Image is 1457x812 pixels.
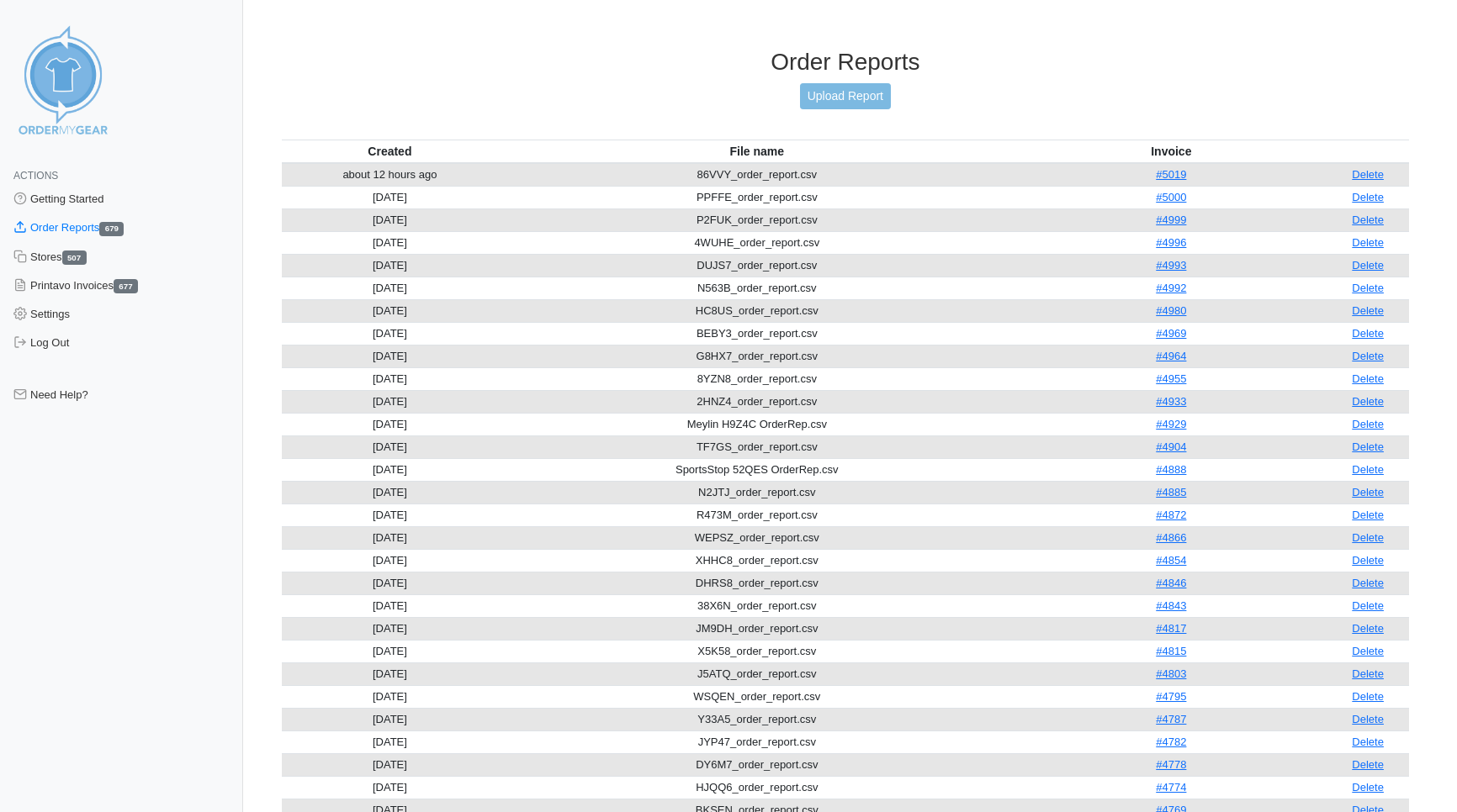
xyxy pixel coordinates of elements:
a: Delete [1352,214,1384,226]
td: [DATE] [282,504,498,526]
a: Delete [1352,554,1384,567]
a: Delete [1352,191,1384,203]
a: #4815 [1156,645,1186,657]
a: Delete [1352,236,1384,249]
td: [DATE] [282,254,498,277]
td: 8YZN8_order_report.csv [498,367,1015,390]
td: N2JTJ_order_report.csv [498,481,1015,504]
td: [DATE] [282,390,498,413]
td: JYP47_order_report.csv [498,730,1015,753]
td: [DATE] [282,753,498,776]
a: Delete [1352,372,1384,385]
td: 2HNZ4_order_report.csv [498,390,1015,413]
td: WSQEN_order_report.csv [498,685,1015,708]
td: [DATE] [282,685,498,708]
td: 38X6N_order_report.csv [498,594,1015,617]
td: G8HX7_order_report.csv [498,345,1015,367]
a: Delete [1352,667,1384,680]
a: Delete [1352,736,1384,748]
td: DY6M7_order_report.csv [498,753,1015,776]
td: P2FUK_order_report.csv [498,208,1015,231]
a: #4904 [1156,440,1186,453]
a: Delete [1352,418,1384,430]
a: #5000 [1156,191,1186,203]
a: #4964 [1156,350,1186,362]
td: [DATE] [282,572,498,594]
span: 507 [62,250,87,265]
td: N563B_order_report.csv [498,277,1015,299]
a: Delete [1352,781,1384,794]
td: WEPSZ_order_report.csv [498,526,1015,549]
a: Delete [1352,282,1384,294]
a: #4996 [1156,236,1186,249]
span: 677 [114,279,138,293]
td: [DATE] [282,299,498,322]
a: #4993 [1156,259,1186,272]
a: #5019 [1156,168,1186,181]
td: BEBY3_order_report.csv [498,322,1015,345]
h3: Order Reports [282,48,1409,76]
a: Delete [1352,440,1384,453]
a: #4846 [1156,577,1186,589]
td: [DATE] [282,458,498,481]
td: HC8US_order_report.csv [498,299,1015,322]
a: #4787 [1156,713,1186,725]
span: 679 [99,222,124,236]
a: Delete [1352,509,1384,521]
td: 4WUHE_order_report.csv [498,231,1015,254]
td: [DATE] [282,730,498,753]
td: [DATE] [282,345,498,367]
a: #4782 [1156,736,1186,748]
a: Delete [1352,713,1384,725]
td: [DATE] [282,776,498,799]
td: 86VVY_order_report.csv [498,163,1015,187]
a: Delete [1352,577,1384,589]
td: [DATE] [282,186,498,208]
th: Invoice [1015,140,1327,163]
td: [DATE] [282,367,498,390]
a: #4888 [1156,463,1186,476]
a: #4992 [1156,282,1186,294]
a: #4778 [1156,758,1186,771]
td: J5ATQ_order_report.csv [498,662,1015,685]
td: PPFFE_order_report.csv [498,186,1015,208]
td: [DATE] [282,549,498,572]
td: HJQQ6_order_report.csv [498,776,1015,799]
a: #4803 [1156,667,1186,680]
a: Delete [1352,531,1384,544]
a: #4885 [1156,486,1186,498]
a: #4955 [1156,372,1186,385]
a: Delete [1352,599,1384,612]
td: Meylin H9Z4C OrderRep.csv [498,413,1015,435]
a: #4872 [1156,509,1186,521]
a: #4929 [1156,418,1186,430]
a: #4980 [1156,304,1186,317]
td: [DATE] [282,435,498,458]
a: Upload Report [800,83,891,109]
a: #4854 [1156,554,1186,567]
td: [DATE] [282,526,498,549]
td: DHRS8_order_report.csv [498,572,1015,594]
a: #4843 [1156,599,1186,612]
td: X5K58_order_report.csv [498,640,1015,662]
td: [DATE] [282,640,498,662]
a: Delete [1352,327,1384,340]
a: #4817 [1156,622,1186,635]
a: Delete [1352,168,1384,181]
td: [DATE] [282,481,498,504]
a: Delete [1352,690,1384,703]
td: [DATE] [282,708,498,730]
a: Delete [1352,259,1384,272]
a: Delete [1352,486,1384,498]
span: Actions [13,170,58,182]
a: #4795 [1156,690,1186,703]
a: Delete [1352,758,1384,771]
td: about 12 hours ago [282,163,498,187]
td: [DATE] [282,617,498,640]
a: #4969 [1156,327,1186,340]
td: [DATE] [282,231,498,254]
td: XHHC8_order_report.csv [498,549,1015,572]
td: TF7GS_order_report.csv [498,435,1015,458]
a: #4774 [1156,781,1186,794]
td: SportsStop 52QES OrderRep.csv [498,458,1015,481]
